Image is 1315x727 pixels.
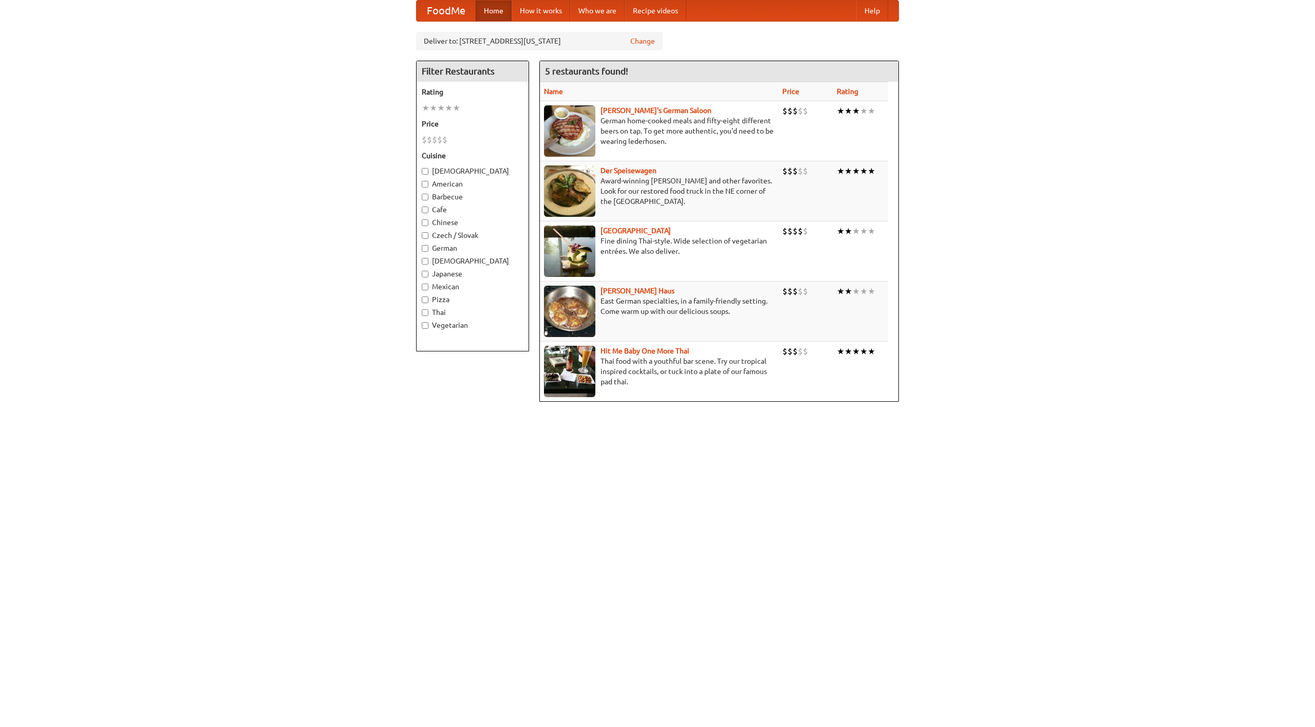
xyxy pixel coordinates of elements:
li: $ [803,226,808,237]
label: Chinese [422,217,523,228]
li: $ [793,226,798,237]
b: [PERSON_NAME]'s German Saloon [600,106,711,115]
li: ★ [837,286,844,297]
li: ★ [852,226,860,237]
li: $ [803,105,808,117]
img: esthers.jpg [544,105,595,157]
li: $ [798,165,803,177]
li: $ [793,165,798,177]
input: Pizza [422,296,428,303]
div: Deliver to: [STREET_ADDRESS][US_STATE] [416,32,663,50]
a: Rating [837,87,858,96]
li: ★ [868,346,875,357]
label: [DEMOGRAPHIC_DATA] [422,256,523,266]
li: ★ [437,102,445,114]
a: Who we are [570,1,625,21]
li: ★ [844,286,852,297]
li: $ [442,134,447,145]
li: $ [427,134,432,145]
input: German [422,245,428,252]
input: Czech / Slovak [422,232,428,239]
a: FoodMe [417,1,476,21]
li: ★ [860,105,868,117]
li: ★ [844,105,852,117]
li: $ [798,105,803,117]
li: $ [782,286,787,297]
a: [PERSON_NAME] Haus [600,287,674,295]
input: [DEMOGRAPHIC_DATA] [422,168,428,175]
label: Czech / Slovak [422,230,523,240]
li: ★ [837,346,844,357]
label: Pizza [422,294,523,305]
a: Recipe videos [625,1,686,21]
input: Cafe [422,207,428,213]
a: Home [476,1,512,21]
img: kohlhaus.jpg [544,286,595,337]
li: ★ [844,165,852,177]
label: Vegetarian [422,320,523,330]
a: Change [630,36,655,46]
label: Mexican [422,282,523,292]
img: babythai.jpg [544,346,595,397]
label: German [422,243,523,253]
img: satay.jpg [544,226,595,277]
h5: Rating [422,87,523,97]
li: $ [782,226,787,237]
a: [GEOGRAPHIC_DATA] [600,227,671,235]
p: German home-cooked meals and fifty-eight different beers on tap. To get more authentic, you'd nee... [544,116,774,146]
input: American [422,181,428,188]
li: $ [787,346,793,357]
li: ★ [852,165,860,177]
li: $ [437,134,442,145]
li: ★ [453,102,460,114]
li: ★ [837,105,844,117]
p: Fine dining Thai-style. Wide selection of vegetarian entrées. We also deliver. [544,236,774,256]
img: speisewagen.jpg [544,165,595,217]
li: ★ [868,286,875,297]
li: ★ [860,346,868,357]
p: East German specialties, in a family-friendly setting. Come warm up with our delicious soups. [544,296,774,316]
li: $ [782,165,787,177]
li: ★ [837,165,844,177]
li: $ [793,286,798,297]
li: $ [798,346,803,357]
li: $ [803,346,808,357]
li: $ [787,105,793,117]
li: $ [787,286,793,297]
h4: Filter Restaurants [417,61,529,82]
p: Award-winning [PERSON_NAME] and other favorites. Look for our restored food truck in the NE corne... [544,176,774,207]
li: ★ [852,286,860,297]
label: Japanese [422,269,523,279]
label: Barbecue [422,192,523,202]
li: $ [793,105,798,117]
li: $ [803,165,808,177]
input: [DEMOGRAPHIC_DATA] [422,258,428,265]
li: ★ [868,165,875,177]
label: American [422,179,523,189]
li: $ [803,286,808,297]
li: ★ [852,346,860,357]
li: ★ [868,105,875,117]
li: ★ [860,165,868,177]
input: Mexican [422,284,428,290]
a: How it works [512,1,570,21]
ng-pluralize: 5 restaurants found! [545,66,628,76]
li: $ [787,165,793,177]
li: ★ [860,226,868,237]
input: Japanese [422,271,428,277]
input: Chinese [422,219,428,226]
li: $ [782,105,787,117]
li: $ [798,286,803,297]
a: Price [782,87,799,96]
li: ★ [844,226,852,237]
a: Help [856,1,888,21]
a: Hit Me Baby One More Thai [600,347,689,355]
label: Thai [422,307,523,318]
h5: Price [422,119,523,129]
a: Der Speisewagen [600,166,656,175]
label: Cafe [422,204,523,215]
li: ★ [429,102,437,114]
